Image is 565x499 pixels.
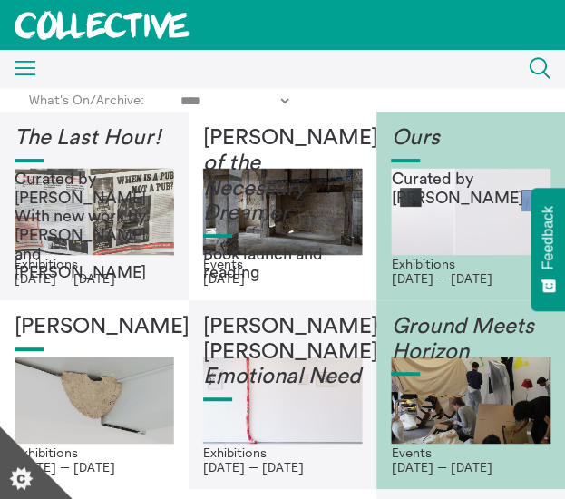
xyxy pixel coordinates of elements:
[391,257,550,271] p: Exhibitions
[391,127,439,149] em: Ours
[15,460,174,475] p: [DATE] — [DATE]
[203,445,363,460] p: Exhibitions
[203,460,363,475] p: [DATE] — [DATE]
[203,257,363,271] p: Events
[391,445,550,460] p: Events
[203,366,361,387] em: Emotional Need
[15,315,174,340] h1: [PERSON_NAME]
[391,271,550,286] p: [DATE] — [DATE]
[391,316,533,363] em: Ground Meets Horizon
[376,112,565,300] a: 'Ours', curated by Grace Johnston, installation view, 2017. Photo by Tom Nolan. Ours Curated by [...
[15,127,161,149] em: The Last Hour!
[203,126,363,226] h1: [PERSON_NAME]
[29,93,90,107] a: What's On
[391,460,550,475] p: [DATE] — [DATE]
[203,245,363,282] h2: Book launch and reading
[15,445,174,460] p: Exhibitions
[15,170,174,282] h2: Curated by [PERSON_NAME] With new work by [PERSON_NAME] and [PERSON_NAME]
[189,112,377,300] a: 93C1Dc68 7Ab9 440E 920B A6938Ebcd673 [PERSON_NAME]Legend of the Necessary Dreamer Book launch and...
[391,170,550,207] h2: Curated by [PERSON_NAME]
[96,93,144,107] a: Archive:
[189,300,377,489] a: *Emotional Need*, an exhibition by Adam Lewis Jacob with works by Donald Rooum, installation view...
[531,188,565,311] button: Feedback - Show survey
[376,300,565,489] a: 7D3673D0 Cbd9 41A1 916C 4998F8625917 Ground Meets Horizon Events [DATE] — [DATE]
[203,271,363,286] p: [DATE]
[15,271,174,286] p: [DATE] — [DATE]
[203,315,363,390] h1: [PERSON_NAME] [PERSON_NAME]
[15,257,174,271] p: Exhibitions
[540,206,556,269] span: Feedback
